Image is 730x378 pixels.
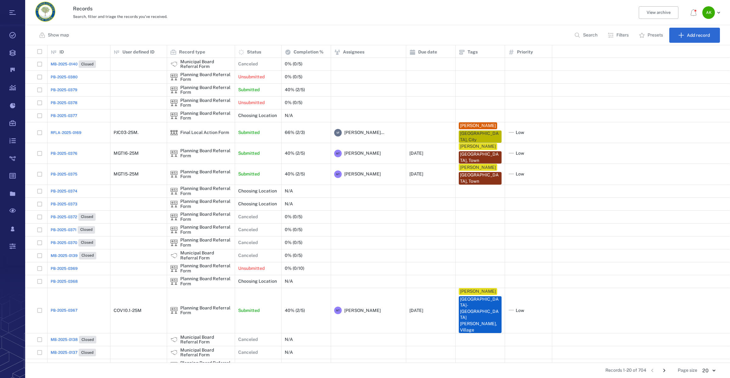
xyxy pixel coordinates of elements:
[114,151,139,156] div: MGT16-25M
[238,150,260,157] p: Submitted
[409,172,423,176] div: [DATE]
[170,129,178,136] div: Final Local Action Form
[238,100,265,106] p: Unsubmitted
[114,130,138,135] div: PJC03-25M.
[51,74,77,80] a: PB-2025-0380
[122,49,154,55] p: User defined ID
[180,276,232,286] div: Planning Board Referral Form
[51,130,81,136] span: RFLA-2025-0169
[180,251,232,260] div: Municipal Board Referral Form
[170,86,178,94] div: Planning Board Referral Form
[238,214,258,220] p: Canceled
[170,112,178,120] img: icon Planning Board Referral Form
[285,308,305,313] div: 40% (2/5)
[285,227,302,232] div: 0% (0/5)
[460,288,496,295] div: [PERSON_NAME]
[460,143,496,150] div: [PERSON_NAME]
[334,170,342,178] div: M T
[460,131,500,143] div: [GEOGRAPHIC_DATA], City
[285,279,293,284] div: N/A
[170,226,178,234] img: icon Planning Board Referral Form
[409,308,423,313] div: [DATE]
[170,150,178,157] img: icon Planning Board Referral Form
[678,367,697,374] span: Page size
[460,296,500,333] div: [GEOGRAPHIC_DATA]-[GEOGRAPHIC_DATA][PERSON_NAME], Village
[180,212,232,222] div: Planning Board Referral Form
[170,265,178,272] img: icon Planning Board Referral Form
[51,226,95,234] a: PB-2025-0371Closed
[51,279,78,284] a: PB-2025-0368
[460,123,496,129] div: [PERSON_NAME]
[285,151,305,156] div: 40% (2/5)
[73,14,167,19] span: Search, filter and triage the records you've received.
[170,213,178,221] div: Planning Board Referral Form
[170,349,178,356] div: Municipal Board Referral Form
[285,202,293,206] div: N/A
[334,129,342,136] div: V F
[238,113,277,119] p: Choosing Location
[344,150,381,157] span: [PERSON_NAME]
[238,308,260,314] p: Submitted
[238,188,277,194] p: Choosing Location
[238,74,265,80] p: Unsubmitted
[170,265,178,272] div: Planning Board Referral Form
[51,201,77,207] a: PB-2025-0373
[114,172,139,176] div: MGT15-25M
[702,6,722,19] button: AK
[48,32,69,38] p: Show map
[80,214,94,220] span: Closed
[180,361,232,370] div: Planning Board Referral Form
[669,28,720,43] button: Add record
[180,130,229,135] div: Final Local Action Form
[517,49,533,55] p: Priority
[170,336,178,343] img: icon Municipal Board Referral Form
[170,99,178,107] img: icon Planning Board Referral Form
[344,130,384,136] span: [PERSON_NAME]...
[180,348,232,358] div: Municipal Board Referral Form
[59,49,64,55] p: ID
[51,240,77,246] span: PB-2025-0370
[179,49,205,55] p: Record type
[285,240,302,245] div: 0% (0/5)
[285,337,293,342] div: N/A
[460,164,496,171] div: [PERSON_NAME]
[51,188,77,194] span: PB-2025-0374
[51,349,96,356] a: MB-2025-0137Closed
[51,151,77,156] a: PB-2025-0376
[180,148,232,158] div: Planning Board Referral Form
[180,186,232,196] div: Planning Board Referral Form
[51,113,77,119] a: PB-2025-0377
[697,367,720,374] div: 20
[51,171,77,177] a: PB-2025-0375
[51,61,77,67] span: MB-2025-0140
[170,239,178,247] img: icon Planning Board Referral Form
[51,336,96,343] a: MB-2025-0138Closed
[51,87,77,93] a: PB-2025-0379
[285,87,305,92] div: 40% (2/5)
[238,171,260,177] p: Submitted
[170,150,178,157] div: Planning Board Referral Form
[180,306,232,315] div: Planning Board Referral Form
[238,349,258,356] p: Canceled
[80,253,95,258] span: Closed
[247,49,261,55] p: Status
[80,240,94,245] span: Closed
[238,87,260,93] p: Submitted
[80,350,95,355] span: Closed
[170,362,178,369] div: Planning Board Referral Form
[516,171,524,177] span: Low
[51,308,77,313] a: PB-2025-0367
[285,100,302,105] div: 0% (0/5)
[180,225,232,235] div: Planning Board Referral Form
[170,239,178,247] div: Planning Board Referral Form
[51,100,77,106] span: PB-2025-0378
[170,307,178,314] div: Planning Board Referral Form
[285,214,302,219] div: 0% (0/5)
[605,367,646,374] span: Records 1-20 of 704
[170,278,178,285] img: icon Planning Board Referral Form
[170,86,178,94] img: icon Planning Board Referral Form
[635,28,668,43] button: Presets
[180,238,232,247] div: Planning Board Referral Form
